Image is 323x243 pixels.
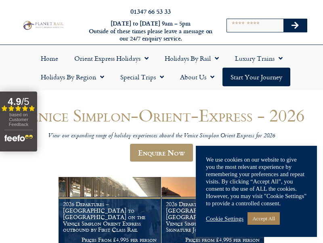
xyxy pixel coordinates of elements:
a: About Us [172,68,222,86]
a: Luxury Trains [227,49,291,68]
a: Orient Express Holidays [66,49,157,68]
h1: 2026 Departures – [GEOGRAPHIC_DATA] to [GEOGRAPHIC_DATA] on the Venice Simplon Orient Express – S... [166,201,260,233]
a: Special Trips [112,68,172,86]
h1: 2026 Departures – [GEOGRAPHIC_DATA] to [GEOGRAPHIC_DATA] on the Venice Simplon Orient Express out... [63,201,157,233]
nav: Menu [4,49,319,86]
button: Search [283,19,307,32]
a: Accept All [247,212,280,225]
a: Holidays by Region [33,68,112,86]
h6: [DATE] to [DATE] 9am – 5pm Outside of these times please leave a message on our 24/7 enquiry serv... [88,20,213,43]
a: Start your Journey [222,68,290,86]
a: Home [33,49,66,68]
h1: Venice Simplon-Orient-Express - 2026 [7,106,316,125]
div: We use cookies on our website to give you the most relevant experience by remembering your prefer... [206,156,307,207]
p: View our expanding range of holiday experiences aboard the Venice Simplon Orient Express for 2026 [7,132,316,140]
p: Prices From £4,995 per person [63,237,157,243]
a: Enquire Now [130,144,193,162]
img: Planet Rail Train Holidays Logo [21,20,65,30]
a: Cookie Settings [206,215,243,222]
a: Holidays by Rail [157,49,227,68]
a: 01347 66 53 33 [130,6,171,16]
p: Prices from £4,995 per person [166,237,260,243]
